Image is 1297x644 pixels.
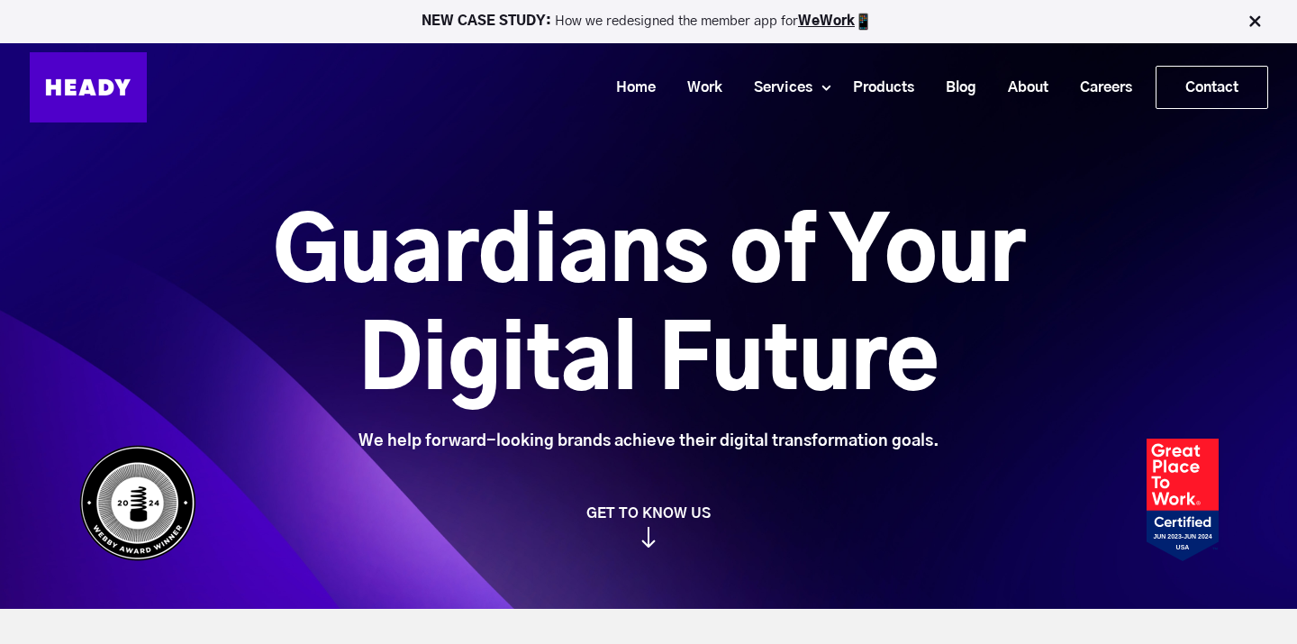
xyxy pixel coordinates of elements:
img: Heady_Logo_Web-01 (1) [30,52,147,122]
img: Heady_WebbyAward_Winner-4 [79,445,196,561]
img: Close Bar [1246,13,1264,31]
h1: Guardians of Your Digital Future [172,201,1126,417]
a: Home [594,71,665,104]
a: GET TO KNOW US [70,504,1228,548]
p: How we redesigned the member app for [8,13,1289,31]
a: Work [665,71,731,104]
img: Heady_2023_Certification_Badge [1147,439,1219,561]
a: Services [731,71,821,104]
div: Navigation Menu [165,66,1268,109]
div: We help forward-looking brands achieve their digital transformation goals. [172,431,1126,451]
strong: NEW CASE STUDY: [422,14,555,28]
a: WeWork [798,14,855,28]
a: About [985,71,1057,104]
a: Products [830,71,923,104]
img: arrow_down [641,527,656,548]
a: Careers [1057,71,1141,104]
img: app emoji [855,13,873,31]
a: Contact [1156,67,1267,108]
a: Blog [923,71,985,104]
